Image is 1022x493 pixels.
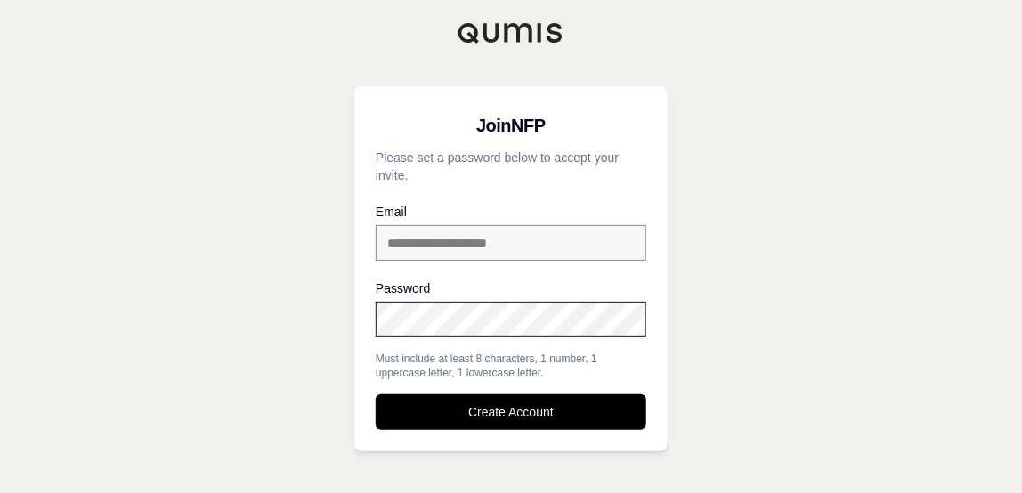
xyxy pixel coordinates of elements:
label: Password [376,282,646,295]
h3: Join NFP [376,108,646,143]
p: Please set a password below to accept your invite. [376,149,646,184]
div: Must include at least 8 characters, 1 number, 1 uppercase letter, 1 lowercase letter. [376,352,646,380]
label: Email [376,206,646,218]
button: Create Account [376,394,646,430]
img: Qumis [458,22,564,44]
